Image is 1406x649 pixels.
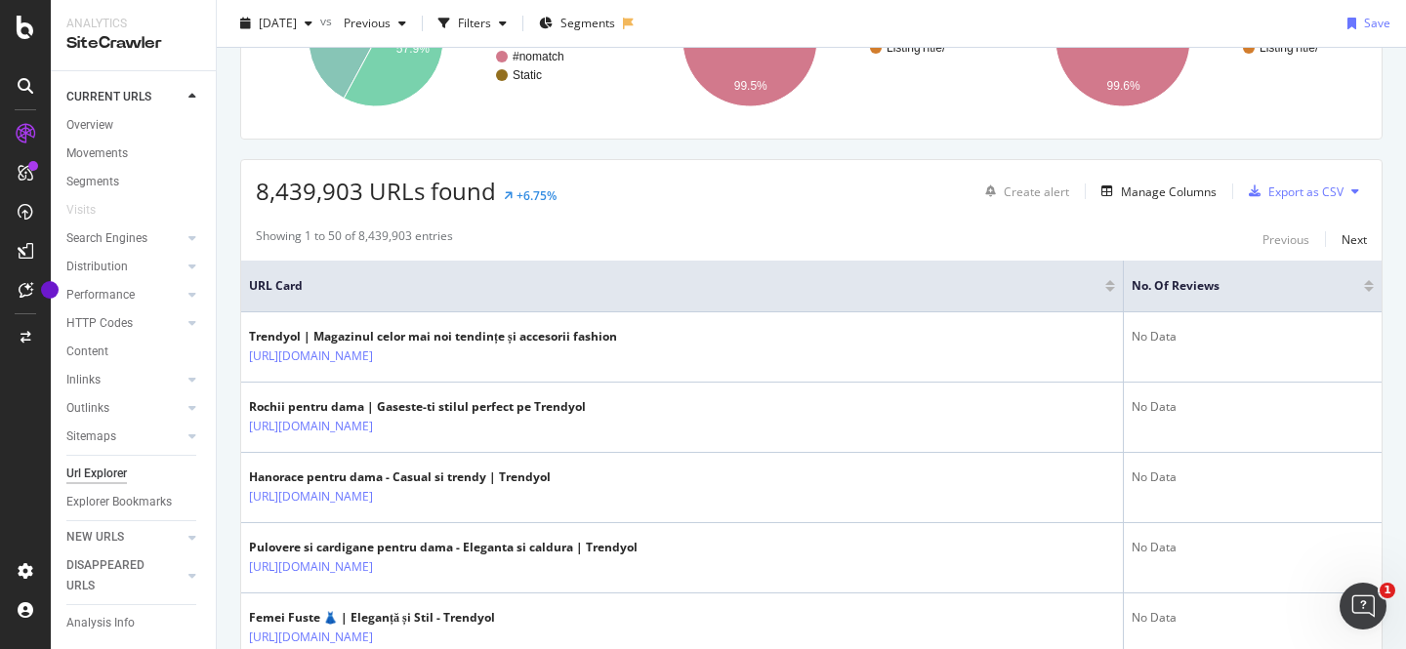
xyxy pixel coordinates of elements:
span: URL Card [249,277,1100,295]
a: Explorer Bookmarks [66,492,202,512]
div: Search Engines [66,228,147,249]
div: Analytics [66,16,200,32]
div: Manage Columns [1121,183,1217,200]
div: Trendyol | Magazinul celor mai noi tendințe și accesorii fashion [249,328,617,345]
div: Next [1342,231,1367,248]
div: CURRENT URLS [66,87,151,107]
span: No. of Reviews [1132,277,1335,295]
button: Export as CSV [1241,176,1344,207]
div: No Data [1132,328,1374,345]
a: Sitemaps [66,426,183,447]
div: SiteCrawler [66,32,200,55]
div: Movements [66,143,128,164]
button: Manage Columns [1094,180,1217,203]
a: Search Engines [66,228,183,249]
text: 99.5% [733,79,766,93]
button: Segments [531,8,623,39]
div: Explorer Bookmarks [66,492,172,512]
a: Content [66,342,202,362]
div: Segments [66,172,119,192]
div: Femei Fuste 👗 | Eleganță și Stil - Trendyol [249,609,495,627]
text: ListingTitle/* [1260,41,1323,55]
a: [URL][DOMAIN_NAME] [249,487,373,507]
div: Create alert [1004,183,1069,200]
div: Showing 1 to 50 of 8,439,903 entries [256,227,453,251]
button: Save [1340,8,1390,39]
a: Overview [66,115,202,136]
a: Performance [66,285,183,305]
div: No Data [1132,539,1374,556]
div: DISAPPEARED URLS [66,555,165,596]
div: Pulovere si cardigane pentru dama - Eleganta si caldura | Trendyol [249,539,638,556]
a: DISAPPEARED URLS [66,555,183,596]
a: Outlinks [66,398,183,419]
a: [URL][DOMAIN_NAME] [249,628,373,647]
a: Url Explorer [66,464,202,484]
div: Visits [66,200,96,221]
div: Hanorace pentru dama - Casual si trendy | Trendyol [249,468,551,486]
a: CURRENT URLS [66,87,183,107]
text: #nomatch [513,50,564,63]
text: ListingTitle/* [887,41,950,55]
div: No Data [1132,398,1374,416]
div: Outlinks [66,398,109,419]
div: Rochii pentru dama | Gaseste-ti stilul perfect pe Trendyol [249,398,586,416]
span: 2025 Jul. 8th [259,15,297,31]
a: Segments [66,172,202,192]
a: HTTP Codes [66,313,183,334]
a: Distribution [66,257,183,277]
button: Create alert [977,176,1069,207]
div: Filters [458,15,491,31]
span: Previous [336,15,391,31]
a: Visits [66,200,115,221]
div: Performance [66,285,135,305]
iframe: Intercom live chat [1340,583,1386,629]
text: 57.9% [396,42,430,56]
div: Sitemaps [66,426,116,447]
button: Filters [431,8,515,39]
a: Inlinks [66,370,183,390]
div: Overview [66,115,113,136]
div: Inlinks [66,370,101,390]
div: Distribution [66,257,128,277]
div: HTTP Codes [66,313,133,334]
a: [URL][DOMAIN_NAME] [249,557,373,577]
div: Save [1364,15,1390,31]
div: +6.75% [517,187,557,204]
a: [URL][DOMAIN_NAME] [249,417,373,436]
button: Previous [1262,227,1309,251]
a: [URL][DOMAIN_NAME] [249,346,373,366]
button: [DATE] [232,8,320,39]
div: Analysis Info [66,613,135,633]
div: Previous [1262,231,1309,248]
div: Url Explorer [66,464,127,484]
div: Tooltip anchor [41,281,59,299]
text: 99.6% [1107,79,1140,93]
text: Static [513,68,542,82]
span: vs [320,13,336,29]
div: Export as CSV [1268,183,1344,200]
span: Segments [560,15,615,31]
div: Content [66,342,108,362]
a: NEW URLS [66,527,183,548]
div: No Data [1132,609,1374,627]
a: Analysis Info [66,613,202,633]
button: Previous [336,8,414,39]
a: Movements [66,143,202,164]
span: 8,439,903 URLs found [256,175,496,207]
span: 1 [1380,583,1395,598]
div: NEW URLS [66,527,124,548]
button: Next [1342,227,1367,251]
div: No Data [1132,468,1374,486]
